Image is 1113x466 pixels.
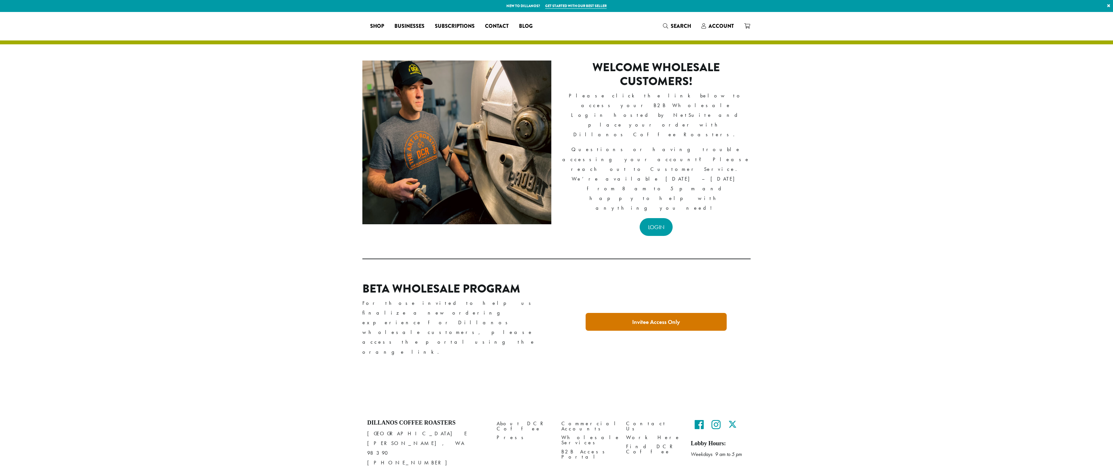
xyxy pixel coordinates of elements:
a: Get started with our best seller [545,3,607,9]
a: Invitee Access Only [586,313,727,331]
p: For those invited to help us finalize a new ordering experience for Dillanos wholesale customers,... [362,298,551,357]
span: Businesses [394,22,424,30]
p: Questions or having trouble accessing your account? Please reach out to Customer Service. We’re a... [562,145,751,213]
h5: Lobby Hours: [691,440,746,447]
a: Search [658,21,696,31]
h2: Beta Wholesale Program [362,282,551,296]
span: Blog [519,22,533,30]
a: B2B Access Portal [561,447,616,461]
p: Please click the link below to access your B2B Wholesale Login hosted by NetSuite and place your ... [562,91,751,139]
span: Account [709,22,734,30]
strong: Invitee Access Only [632,318,680,326]
span: Subscriptions [435,22,475,30]
a: Find DCR Coffee [626,442,681,456]
a: About DCR Coffee [497,419,552,433]
a: Wholesale Services [561,433,616,447]
span: Search [671,22,691,30]
a: Press [497,433,552,442]
a: Work Here [626,433,681,442]
span: Shop [370,22,384,30]
a: LOGIN [640,218,673,236]
em: Weekdays 9 am to 5 pm [691,451,742,458]
span: Contact [485,22,509,30]
h4: Dillanos Coffee Roasters [367,419,487,427]
a: Contact Us [626,419,681,433]
a: Shop [365,21,389,31]
h2: Welcome Wholesale Customers! [562,61,751,88]
a: Commercial Accounts [561,419,616,433]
